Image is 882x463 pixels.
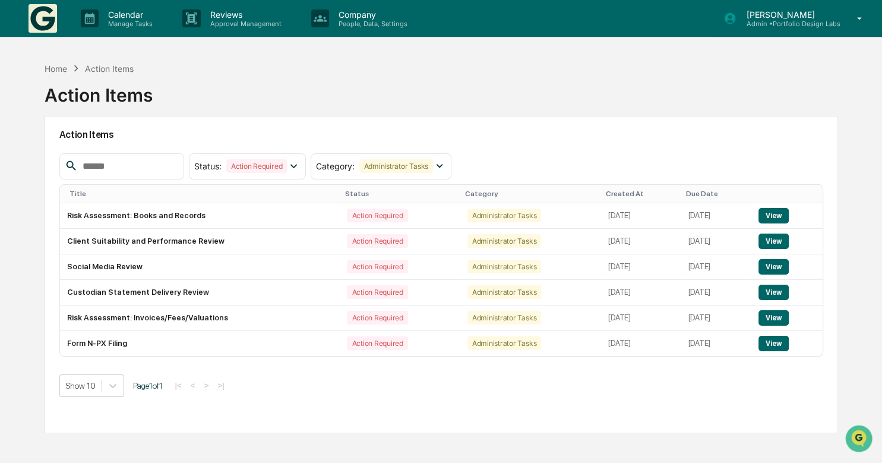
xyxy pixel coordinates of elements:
button: >| [214,380,227,390]
input: Clear [31,54,196,67]
div: Administrator Tasks [467,209,541,222]
td: [DATE] [681,254,751,280]
td: [DATE] [601,280,681,305]
div: Action Items [45,75,153,106]
span: Status : [194,161,222,171]
a: View [758,313,789,322]
p: [PERSON_NAME] [736,10,840,20]
div: Home [45,64,67,74]
div: Action Required [226,159,287,173]
p: People, Data, Settings [329,20,413,28]
div: 🔎 [12,174,21,183]
button: |< [172,380,185,390]
img: logo [29,4,57,33]
span: Preclearance [24,150,77,162]
span: Pylon [118,201,144,210]
td: Risk Assessment: Invoices/Fees/Valuations [60,305,340,331]
a: View [758,288,789,297]
div: Category [465,190,596,198]
td: [DATE] [681,203,751,229]
p: Company [329,10,413,20]
button: View [758,285,789,300]
div: Administrator Tasks [467,260,541,273]
a: View [758,262,789,271]
button: > [201,380,213,390]
div: Action Required [347,336,407,350]
div: Action Required [347,234,407,248]
a: 🖐️Preclearance [7,145,81,166]
a: View [758,237,789,245]
a: 🔎Data Lookup [7,168,80,189]
a: View [758,339,789,348]
td: [DATE] [601,203,681,229]
div: Administrator Tasks [467,234,541,248]
div: Administrator Tasks [359,159,433,173]
div: Administrator Tasks [467,336,541,350]
span: Page 1 of 1 [133,381,163,390]
button: View [758,259,789,275]
button: View [758,234,789,249]
span: Data Lookup [24,172,75,184]
p: Approval Management [201,20,287,28]
div: Action Required [347,209,407,222]
p: Reviews [201,10,287,20]
h2: Action Items [59,129,824,140]
div: Title [69,190,336,198]
div: Start new chat [40,91,195,103]
img: 1746055101610-c473b297-6a78-478c-a979-82029cc54cd1 [12,91,33,112]
div: Action Required [347,260,407,273]
div: Administrator Tasks [467,285,541,299]
p: Calendar [99,10,159,20]
iframe: Open customer support [844,424,876,456]
a: Powered byPylon [84,201,144,210]
div: Administrator Tasks [467,311,541,325]
div: Action Required [347,311,407,325]
div: 🗄️ [86,151,96,160]
button: View [758,336,789,351]
span: Category : [316,161,355,171]
div: Due Date [686,190,747,198]
td: Client Suitability and Performance Review [60,229,340,254]
td: [DATE] [681,331,751,356]
td: Risk Assessment: Books and Records [60,203,340,229]
td: [DATE] [601,229,681,254]
td: [DATE] [601,305,681,331]
td: Social Media Review [60,254,340,280]
div: 🖐️ [12,151,21,160]
td: [DATE] [681,280,751,305]
p: Admin • Portfolio Design Labs [736,20,840,28]
div: We're available if you need us! [40,103,150,112]
td: [DATE] [601,254,681,280]
p: How can we help? [12,25,216,44]
div: Created At [606,190,676,198]
button: View [758,310,789,326]
div: Action Items [85,64,134,74]
button: View [758,208,789,223]
div: Action Required [347,285,407,299]
td: [DATE] [681,229,751,254]
td: [DATE] [681,305,751,331]
p: Manage Tasks [99,20,159,28]
span: Attestations [98,150,147,162]
button: Start new chat [202,95,216,109]
td: Form N-PX Filing [60,331,340,356]
button: < [187,380,199,390]
td: [DATE] [601,331,681,356]
a: View [758,211,789,220]
div: Status [344,190,455,198]
td: Custodian Statement Delivery Review [60,280,340,305]
a: 🗄️Attestations [81,145,152,166]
